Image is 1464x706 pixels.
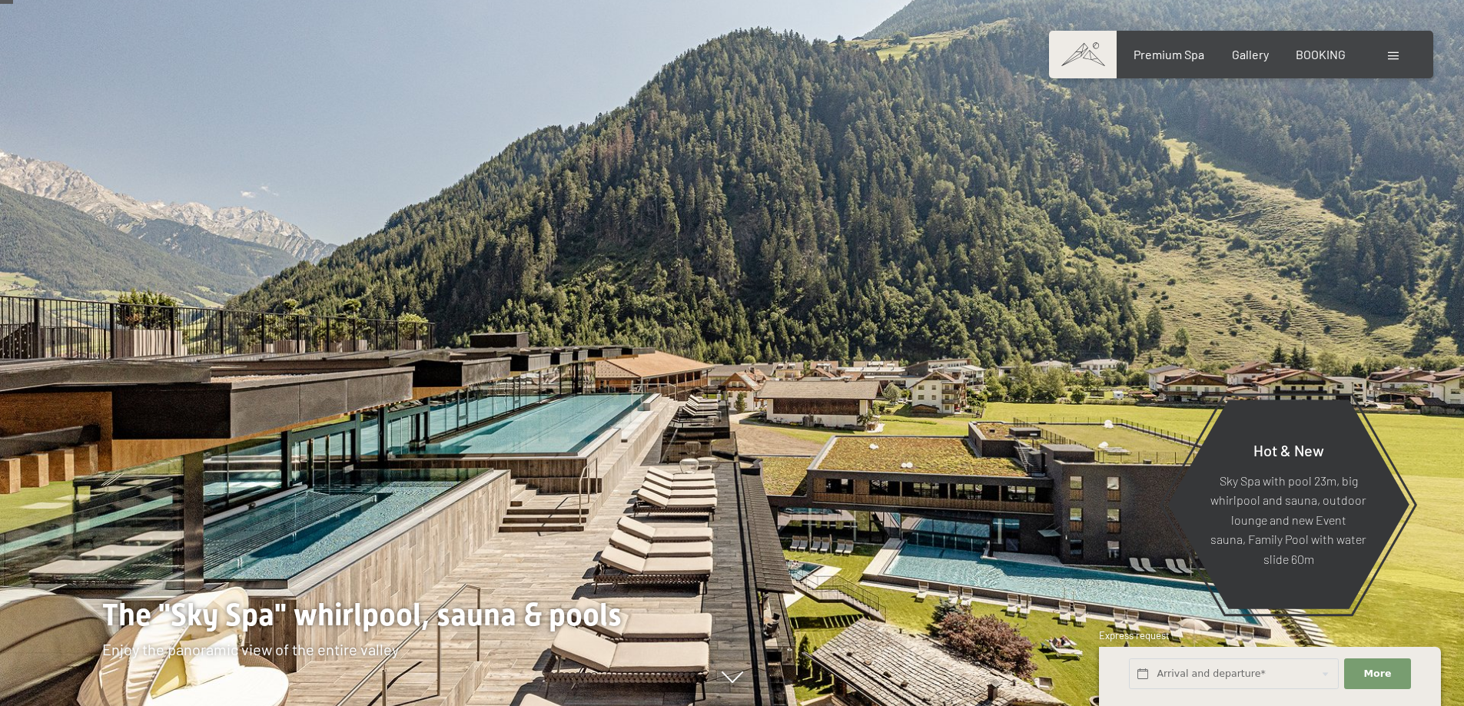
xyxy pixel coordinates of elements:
[1134,47,1204,61] a: Premium Spa
[1344,658,1410,690] button: More
[1099,629,1170,641] span: Express request
[1296,47,1346,61] a: BOOKING
[1167,399,1410,610] a: Hot & New Sky Spa with pool 23m, big whirlpool and sauna, outdoor lounge and new Event sauna, Fam...
[1232,47,1269,61] a: Gallery
[1364,667,1392,681] span: More
[1205,470,1372,568] p: Sky Spa with pool 23m, big whirlpool and sauna, outdoor lounge and new Event sauna, Family Pool w...
[1253,440,1324,459] span: Hot & New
